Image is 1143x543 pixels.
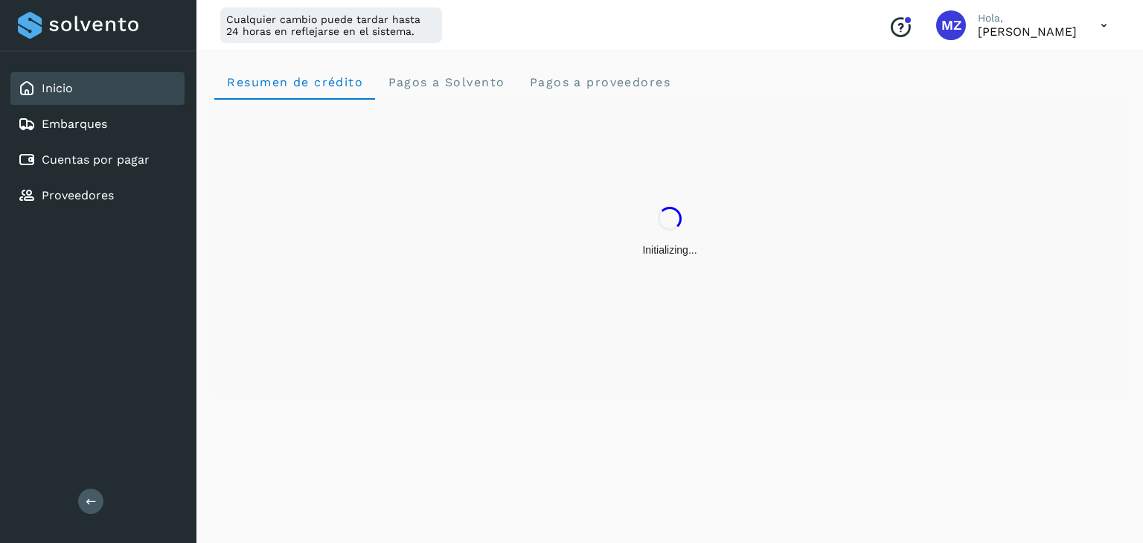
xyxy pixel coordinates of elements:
div: Cuentas por pagar [10,144,185,176]
a: Inicio [42,81,73,95]
a: Proveedores [42,188,114,202]
div: Cualquier cambio puede tardar hasta 24 horas en reflejarse en el sistema. [220,7,442,43]
p: Hola, [978,12,1077,25]
a: Embarques [42,117,107,131]
div: Inicio [10,72,185,105]
span: Pagos a Solvento [387,75,505,89]
div: Embarques [10,108,185,141]
div: Proveedores [10,179,185,212]
p: Mariana Zavala Uribe [978,25,1077,39]
span: Pagos a proveedores [528,75,670,89]
a: Cuentas por pagar [42,152,150,167]
span: Resumen de crédito [226,75,363,89]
